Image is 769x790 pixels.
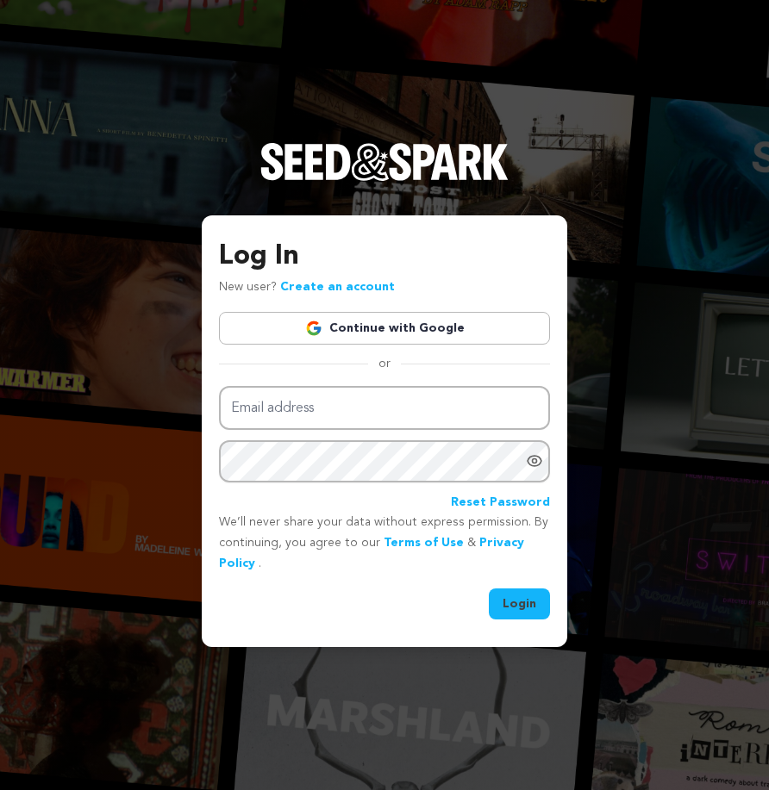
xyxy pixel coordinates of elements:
[368,355,401,372] span: or
[384,537,464,549] a: Terms of Use
[451,493,550,513] a: Reset Password
[305,320,322,337] img: Google logo
[280,281,395,293] a: Create an account
[219,277,395,298] p: New user?
[489,588,550,619] button: Login
[219,312,550,345] a: Continue with Google
[260,143,509,181] img: Seed&Spark Logo
[219,513,550,574] p: We’ll never share your data without express permission. By continuing, you agree to our & .
[260,143,509,215] a: Seed&Spark Homepage
[219,386,550,430] input: Email address
[526,452,543,470] a: Show password as plain text. Warning: this will display your password on the screen.
[219,236,550,277] h3: Log In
